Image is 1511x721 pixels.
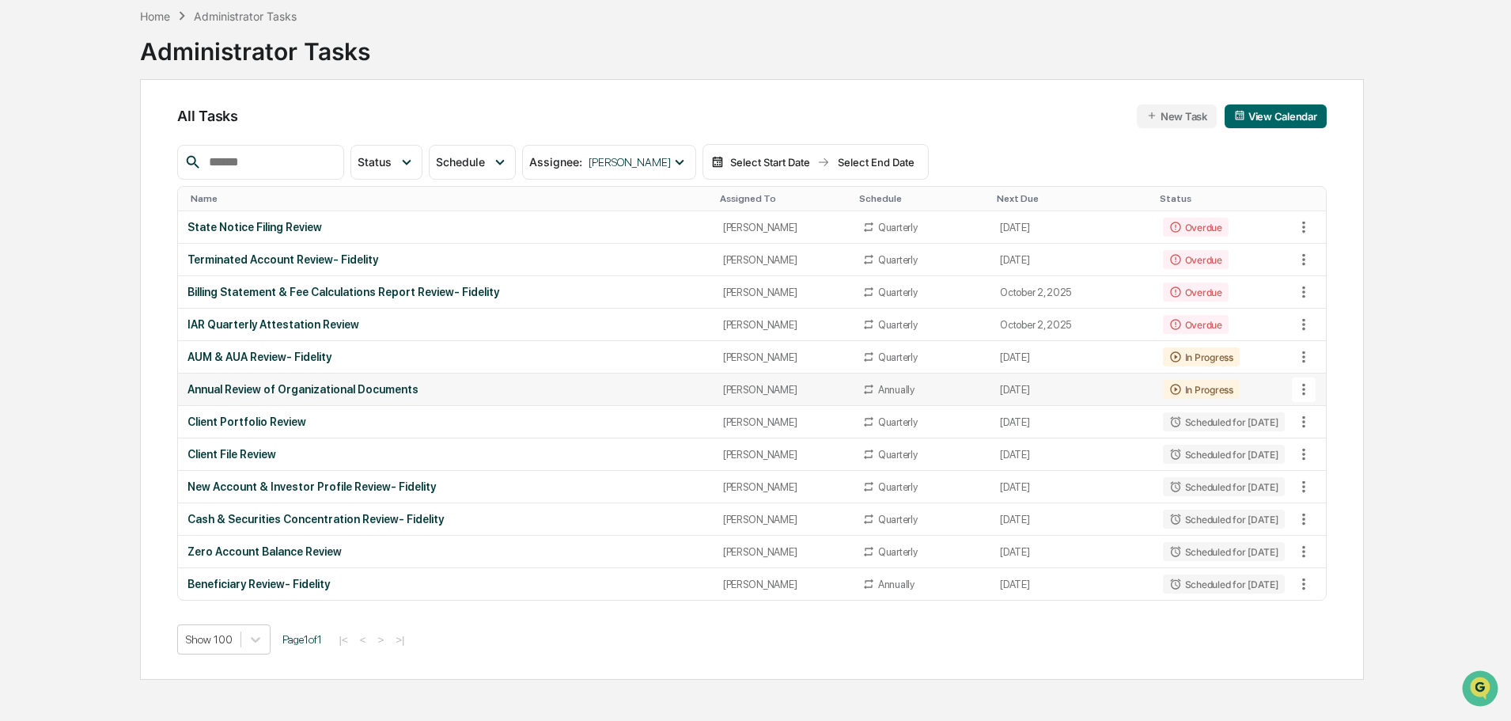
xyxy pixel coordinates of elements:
td: [DATE] [990,503,1153,536]
div: [PERSON_NAME] [723,384,843,396]
div: Billing Statement & Fee Calculations Report Review- Fidelity [187,286,703,298]
a: 🖐️Preclearance [9,193,108,222]
img: arrow right [817,156,830,169]
td: [DATE] [990,438,1153,471]
button: >| [391,633,409,647]
div: Quarterly [878,481,918,493]
a: 🗄️Attestations [108,193,203,222]
div: Quarterly [878,416,918,428]
div: Overdue [1163,218,1229,237]
div: [PERSON_NAME] [723,351,843,363]
div: Select Start Date [727,156,814,169]
div: Scheduled for [DATE] [1163,477,1285,496]
div: Toggle SortBy [859,193,984,204]
div: [PERSON_NAME] [723,416,843,428]
div: [PERSON_NAME] [723,449,843,461]
div: State Notice Filing Review [187,221,703,233]
button: View Calendar [1225,104,1327,128]
div: Toggle SortBy [191,193,706,204]
span: Page 1 of 1 [282,633,322,646]
div: Overdue [1163,315,1229,334]
div: Administrator Tasks [194,9,297,23]
div: [PERSON_NAME] [723,254,843,266]
div: Scheduled for [DATE] [1163,445,1285,464]
button: > [373,633,389,647]
div: [PERSON_NAME] [723,546,843,558]
div: Quarterly [878,254,918,266]
td: October 2, 2025 [990,309,1153,341]
div: Scheduled for [DATE] [1163,412,1285,431]
div: Quarterly [878,287,918,298]
span: [PERSON_NAME] [589,156,671,169]
img: 1746055101610-c473b297-6a78-478c-a979-82029cc54cd1 [16,121,44,150]
div: Annually [878,579,915,590]
img: calendar [711,156,724,169]
div: New Account & Investor Profile Review- Fidelity [187,480,703,493]
div: [PERSON_NAME] [723,514,843,526]
td: [DATE] [990,406,1153,438]
div: Quarterly [878,319,918,331]
iframe: Open customer support [1460,669,1503,712]
div: Scheduled for [DATE] [1163,575,1285,594]
div: IAR Quarterly Attestation Review [187,318,703,331]
div: [PERSON_NAME] [723,319,843,331]
button: New Task [1137,104,1217,128]
span: Attestations [131,199,196,215]
div: Quarterly [878,351,918,363]
div: Overdue [1163,283,1229,302]
div: Cash & Securities Concentration Review- Fidelity [187,513,703,526]
div: Beneficiary Review- Fidelity [187,578,703,590]
td: [DATE] [990,536,1153,568]
td: [DATE] [990,341,1153,374]
div: In Progress [1163,347,1240,366]
div: Toggle SortBy [720,193,846,204]
a: Powered byPylon [112,268,191,280]
div: [PERSON_NAME] [723,579,843,590]
a: 🔎Data Lookup [9,223,106,252]
div: Quarterly [878,546,918,558]
div: Client File Review [187,448,703,461]
img: calendar [1234,110,1245,121]
button: |< [334,633,352,647]
div: Toggle SortBy [997,193,1146,204]
div: In Progress [1163,380,1240,399]
td: [DATE] [990,471,1153,503]
span: Preclearance [32,199,102,215]
span: Data Lookup [32,230,100,245]
div: Quarterly [878,222,918,233]
div: Annual Review of Organizational Documents [187,383,703,396]
td: [DATE] [990,211,1153,244]
div: Quarterly [878,449,918,461]
span: Pylon [157,268,191,280]
div: Toggle SortBy [1294,193,1326,204]
div: Home [140,9,170,23]
div: Zero Account Balance Review [187,545,703,558]
div: Client Portfolio Review [187,416,703,428]
div: 🔎 [16,231,28,244]
div: Quarterly [878,514,918,526]
button: < [355,633,371,647]
span: Assignee : [529,155,582,169]
td: [DATE] [990,374,1153,406]
td: October 2, 2025 [990,276,1153,309]
div: Start new chat [54,121,259,137]
td: [DATE] [990,244,1153,276]
div: Overdue [1163,250,1229,269]
p: How can we help? [16,33,288,59]
div: Scheduled for [DATE] [1163,542,1285,561]
div: Select End Date [833,156,920,169]
div: 🖐️ [16,201,28,214]
span: All Tasks [177,108,237,124]
span: Status [358,155,392,169]
span: Schedule [436,155,485,169]
td: [DATE] [990,568,1153,600]
div: Annually [878,384,915,396]
div: Scheduled for [DATE] [1163,510,1285,529]
div: [PERSON_NAME] [723,222,843,233]
div: AUM & AUA Review- Fidelity [187,351,703,363]
div: [PERSON_NAME] [723,287,843,298]
div: 🗄️ [115,201,127,214]
div: Toggle SortBy [1160,193,1288,204]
